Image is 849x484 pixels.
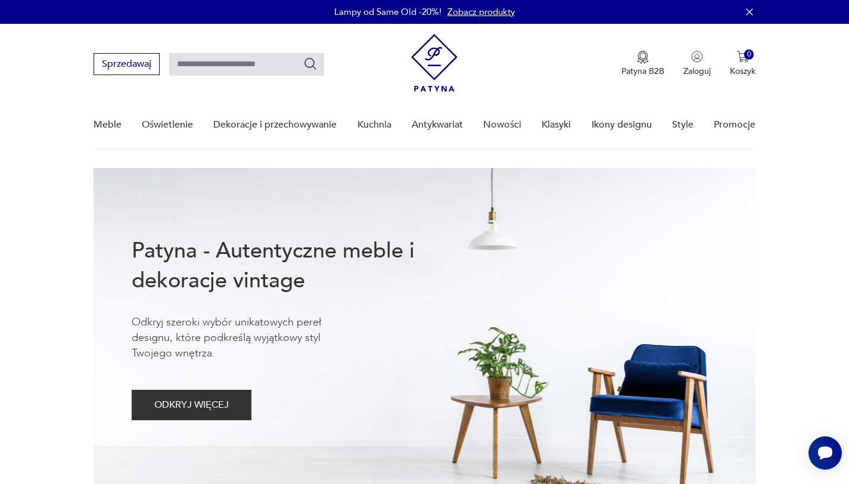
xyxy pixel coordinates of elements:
iframe: Smartsupp widget button [808,436,842,470]
a: Meble [94,102,122,148]
button: 0Koszyk [730,51,755,77]
img: Patyna - sklep z meblami i dekoracjami vintage [411,34,458,92]
p: Lampy od Same Old -20%! [334,6,441,18]
a: Ikona medaluPatyna B2B [621,51,664,77]
img: Ikona koszyka [737,51,749,63]
img: Ikonka użytkownika [691,51,703,63]
a: Oświetlenie [142,102,193,148]
a: Klasyki [542,102,571,148]
a: Ikony designu [592,102,652,148]
p: Koszyk [730,66,755,77]
a: Style [672,102,693,148]
button: Szukaj [303,57,318,71]
a: Sprzedawaj [94,61,160,69]
a: ODKRYJ WIĘCEJ [132,402,251,410]
button: Patyna B2B [621,51,664,77]
a: Kuchnia [357,102,391,148]
p: Odkryj szeroki wybór unikatowych pereł designu, które podkreślą wyjątkowy styl Twojego wnętrza. [132,315,358,361]
img: Ikona medalu [637,51,649,64]
button: Sprzedawaj [94,53,160,75]
a: Zobacz produkty [447,6,515,18]
div: 0 [744,49,754,60]
p: Zaloguj [683,66,711,77]
button: Zaloguj [683,51,711,77]
a: Nowości [483,102,521,148]
a: Antykwariat [412,102,463,148]
a: Promocje [714,102,755,148]
button: ODKRYJ WIĘCEJ [132,390,251,420]
p: Patyna B2B [621,66,664,77]
a: Dekoracje i przechowywanie [213,102,337,148]
h1: Patyna - Autentyczne meble i dekoracje vintage [132,236,453,296]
